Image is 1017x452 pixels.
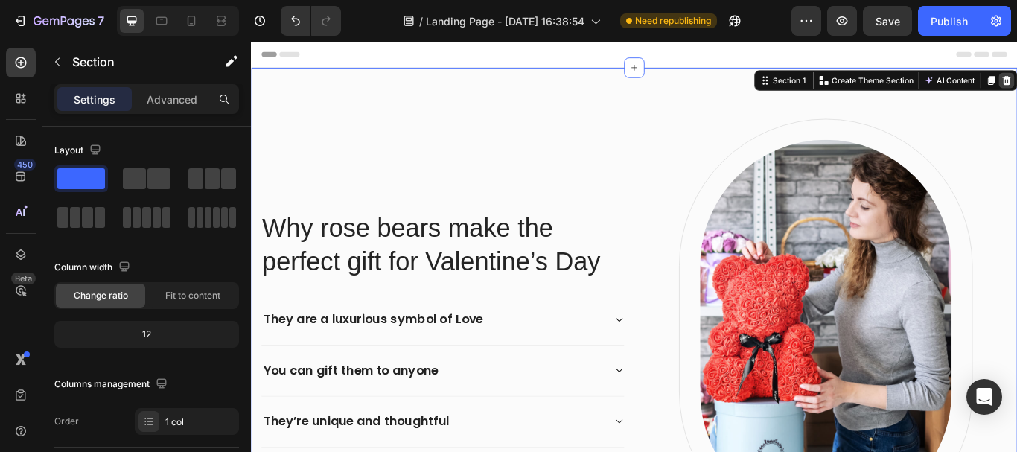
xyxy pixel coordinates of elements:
div: Section 1 [605,39,649,52]
div: Columns management [54,375,170,395]
div: Publish [931,13,968,29]
div: 450 [14,159,36,171]
button: AI Content [782,36,847,54]
button: 7 [6,6,111,36]
div: 12 [57,324,236,345]
span: Fit to content [165,289,220,302]
p: Section [72,53,194,71]
button: Publish [918,6,981,36]
span: Change ratio [74,289,128,302]
div: Open Intercom Messenger [966,379,1002,415]
div: Beta [11,273,36,284]
div: Undo/Redo [281,6,341,36]
p: 7 [98,12,104,30]
p: Advanced [147,92,197,107]
span: Save [876,15,900,28]
span: Need republishing [635,14,711,28]
p: Create Theme Section [677,39,772,52]
div: Layout [54,141,104,161]
div: 1 col [165,416,235,429]
p: Settings [74,92,115,107]
span: Landing Page - [DATE] 16:38:54 [426,13,584,29]
div: Column width [54,258,133,278]
iframe: Design area [251,42,1017,452]
button: Save [863,6,912,36]
div: Order [54,415,79,428]
span: / [419,13,423,29]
